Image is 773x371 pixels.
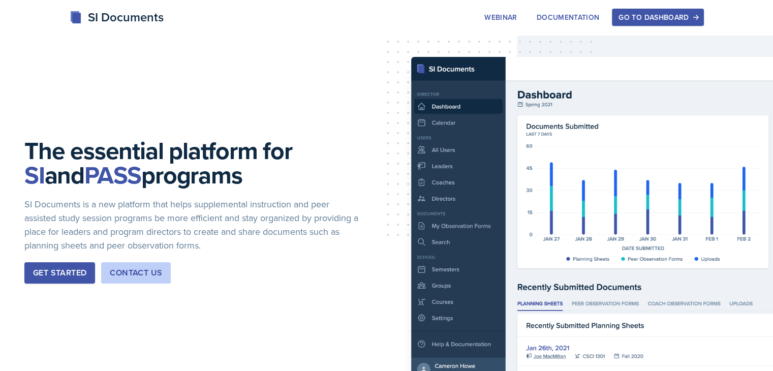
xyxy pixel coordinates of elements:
[24,262,95,284] button: Get Started
[478,9,523,26] button: Webinar
[101,262,171,284] button: Contact Us
[110,267,162,279] div: Contact Us
[619,13,697,21] div: Go to Dashboard
[33,267,86,279] div: Get Started
[537,13,600,21] div: Documentation
[484,13,517,21] div: Webinar
[70,8,164,26] div: SI Documents
[612,9,703,26] button: Go to Dashboard
[530,9,606,26] button: Documentation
